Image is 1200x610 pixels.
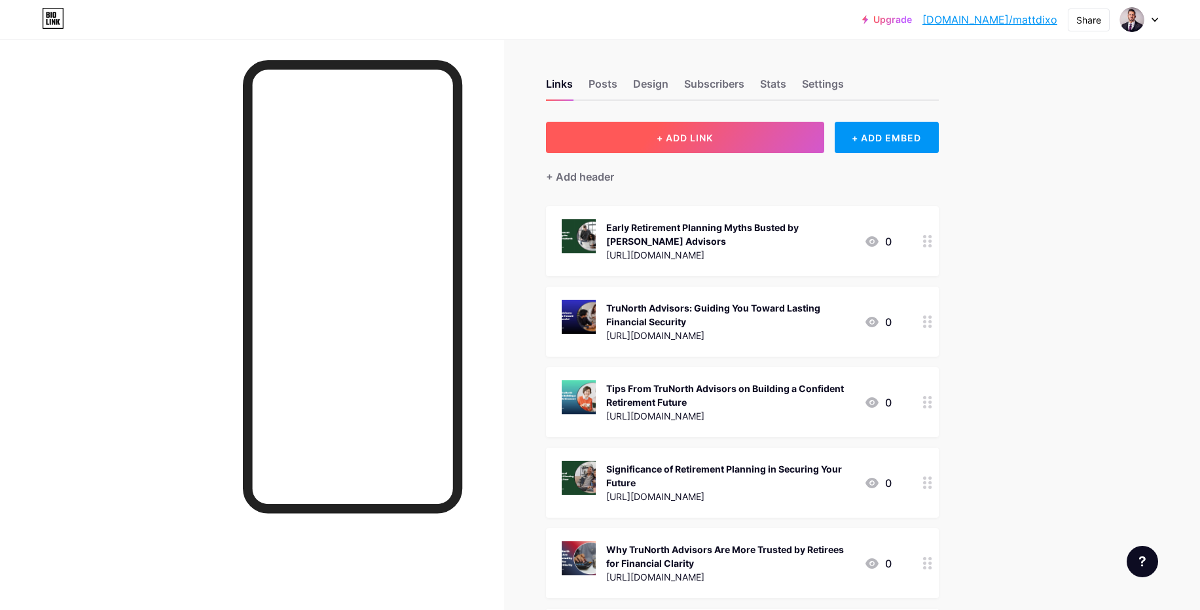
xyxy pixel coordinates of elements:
img: Significance of Retirement Planning in Securing Your Future [562,461,596,495]
a: [DOMAIN_NAME]/mattdixo [922,12,1057,27]
div: + Add header [546,169,614,185]
div: 0 [864,475,892,491]
div: Stats [760,76,786,99]
div: Posts [589,76,617,99]
div: Why TruNorth Advisors Are More Trusted by Retirees for Financial Clarity [606,543,854,570]
div: [URL][DOMAIN_NAME] [606,409,854,423]
div: 0 [864,234,892,249]
div: [URL][DOMAIN_NAME] [606,490,854,503]
div: [URL][DOMAIN_NAME] [606,248,854,262]
div: Share [1076,13,1101,27]
div: Tips From TruNorth Advisors on Building a Confident Retirement Future [606,382,854,409]
img: Early Retirement Planning Myths Busted by TruNorth Advisors [562,219,596,253]
img: Why TruNorth Advisors Are More Trusted by Retirees for Financial Clarity [562,541,596,575]
div: Settings [802,76,844,99]
button: + ADD LINK [546,122,824,153]
div: TruNorth Advisors: Guiding You Toward Lasting Financial Security [606,301,854,329]
div: Significance of Retirement Planning in Securing Your Future [606,462,854,490]
div: Subscribers [684,76,744,99]
div: 0 [864,314,892,330]
div: 0 [864,556,892,571]
div: [URL][DOMAIN_NAME] [606,570,854,584]
div: 0 [864,395,892,410]
span: + ADD LINK [657,132,713,143]
div: Early Retirement Planning Myths Busted by [PERSON_NAME] Advisors [606,221,854,248]
img: Matt Dixon [1119,7,1144,32]
div: Design [633,76,668,99]
a: Upgrade [862,14,912,25]
div: [URL][DOMAIN_NAME] [606,329,854,342]
img: Tips From TruNorth Advisors on Building a Confident Retirement Future [562,380,596,414]
img: TruNorth Advisors: Guiding You Toward Lasting Financial Security [562,300,596,334]
div: + ADD EMBED [835,122,939,153]
div: Links [546,76,573,99]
